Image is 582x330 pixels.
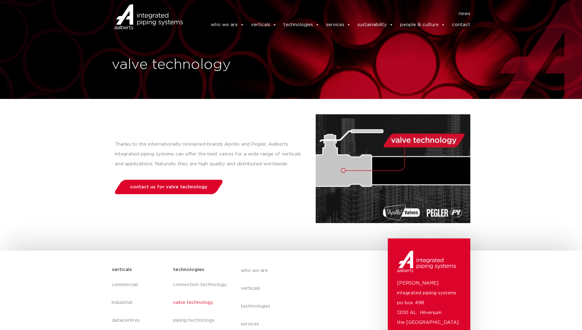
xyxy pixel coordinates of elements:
a: people & culture [400,19,445,31]
a: commercial [112,276,167,294]
p: [PERSON_NAME] integrated piping systems po box 498 1200 AL Hilversum the [GEOGRAPHIC_DATA] [397,278,461,328]
a: piping technology [173,312,228,329]
a: services [326,19,351,31]
a: valve technology [173,294,228,312]
a: news [459,9,470,19]
a: sustainability [357,19,393,31]
h5: technologies [173,265,204,275]
h1: valve technology [112,55,288,75]
a: contact [452,19,470,31]
a: datacentres [112,312,167,329]
a: connection technology [173,276,228,294]
nav: Menu [192,9,471,19]
a: technologies [241,297,353,315]
a: who we are [211,19,244,31]
a: industrial [112,294,167,312]
a: contact us for valve technology [113,180,224,194]
h5: verticals [112,265,132,275]
p: Thanks to the internationally renowned brands Apollo and Pegler, Aalberts integrated piping syste... [115,139,303,169]
a: who we are [241,262,353,280]
a: verticals [241,280,353,297]
a: verticals [251,19,277,31]
a: technologies [283,19,319,31]
span: contact us for valve technology [130,185,207,189]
